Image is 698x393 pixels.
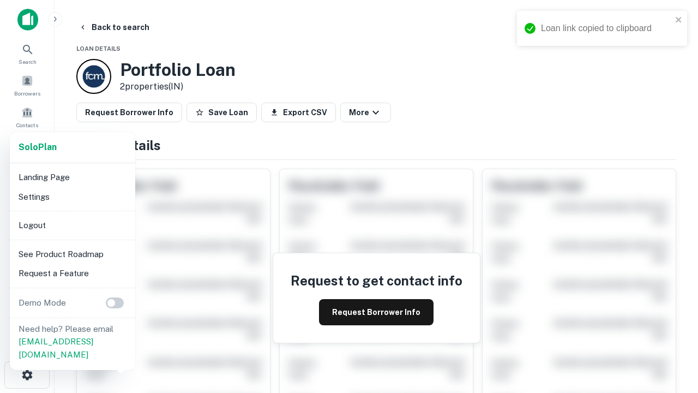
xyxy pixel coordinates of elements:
iframe: Chat Widget [643,306,698,358]
a: SoloPlan [19,141,57,154]
p: Need help? Please email [19,323,127,361]
p: Demo Mode [14,296,70,309]
div: Loan link copied to clipboard [541,22,672,35]
li: See Product Roadmap [14,245,131,264]
button: close [675,15,683,26]
a: [EMAIL_ADDRESS][DOMAIN_NAME] [19,337,93,359]
li: Logout [14,216,131,235]
strong: Solo Plan [19,142,57,152]
li: Settings [14,187,131,207]
li: Request a Feature [14,264,131,283]
li: Landing Page [14,168,131,187]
